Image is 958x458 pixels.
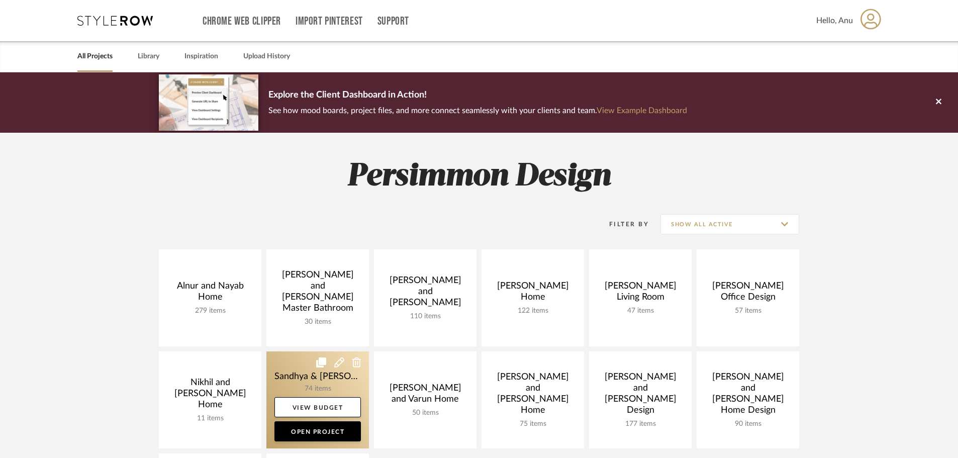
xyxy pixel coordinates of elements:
[167,307,253,315] div: 279 items
[274,397,361,417] a: View Budget
[159,74,258,130] img: d5d033c5-7b12-40c2-a960-1ecee1989c38.png
[705,372,791,420] div: [PERSON_NAME] and [PERSON_NAME] Home Design
[705,281,791,307] div: [PERSON_NAME] Office Design
[382,312,468,321] div: 110 items
[382,275,468,312] div: [PERSON_NAME] and [PERSON_NAME]
[274,421,361,441] a: Open Project
[274,269,361,318] div: [PERSON_NAME] and [PERSON_NAME] Master Bathroom
[490,372,576,420] div: [PERSON_NAME] and [PERSON_NAME] Home
[382,383,468,409] div: [PERSON_NAME] and Varun Home
[490,307,576,315] div: 122 items
[167,281,253,307] div: Alnur and Nayab Home
[705,307,791,315] div: 57 items
[597,281,684,307] div: [PERSON_NAME] Living Room
[597,107,687,115] a: View Example Dashboard
[596,219,649,229] div: Filter By
[490,420,576,428] div: 75 items
[203,17,281,26] a: Chrome Web Clipper
[296,17,363,26] a: Import Pinterest
[490,281,576,307] div: [PERSON_NAME] Home
[597,420,684,428] div: 177 items
[77,50,113,63] a: All Projects
[117,158,841,196] h2: Persimmon Design
[274,318,361,326] div: 30 items
[382,409,468,417] div: 50 items
[705,420,791,428] div: 90 items
[377,17,409,26] a: Support
[268,104,687,118] p: See how mood boards, project files, and more connect seamlessly with your clients and team.
[138,50,159,63] a: Library
[597,372,684,420] div: [PERSON_NAME] and [PERSON_NAME] Design
[167,414,253,423] div: 11 items
[816,15,853,27] span: Hello, Anu
[184,50,218,63] a: Inspiration
[268,87,687,104] p: Explore the Client Dashboard in Action!
[167,377,253,414] div: Nikhil and [PERSON_NAME] Home
[243,50,290,63] a: Upload History
[597,307,684,315] div: 47 items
